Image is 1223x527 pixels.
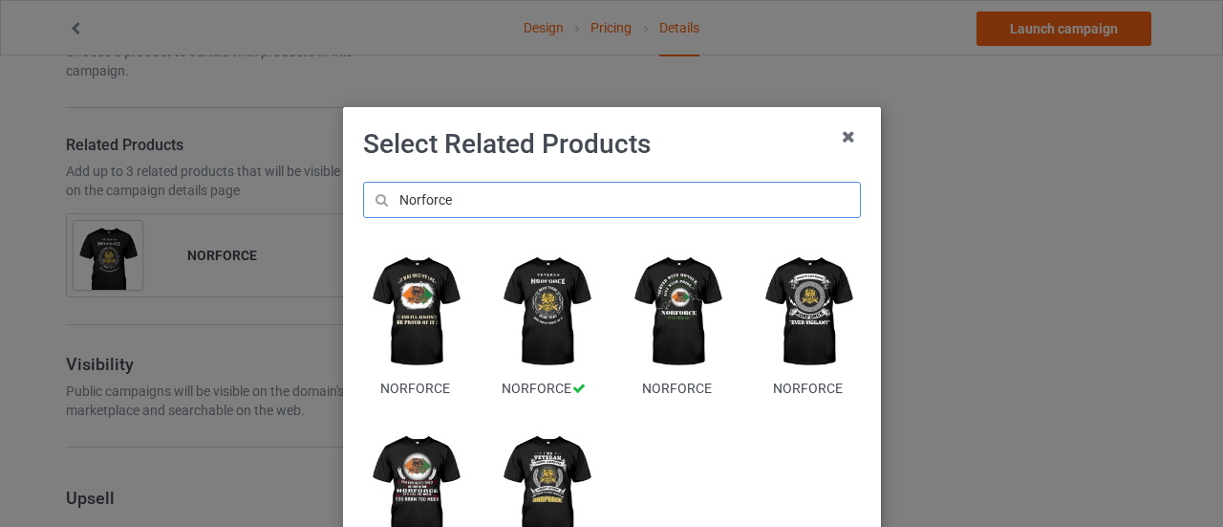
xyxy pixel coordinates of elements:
[363,182,861,218] input: Norforce
[363,127,861,162] h1: Select Related Products
[494,380,598,399] div: NORFORCE
[625,380,729,399] div: NORFORCE
[756,380,860,399] div: NORFORCE
[363,380,467,399] div: NORFORCE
